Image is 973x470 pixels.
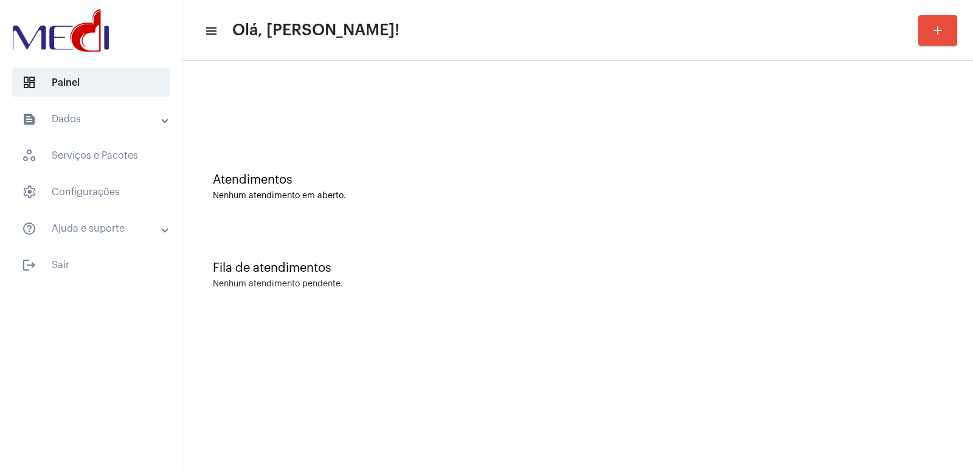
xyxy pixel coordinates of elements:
[22,112,162,126] mat-panel-title: Dados
[204,24,216,38] mat-icon: sidenav icon
[22,221,162,236] mat-panel-title: Ajuda e suporte
[12,141,170,170] span: Serviços e Pacotes
[12,68,170,97] span: Painel
[10,6,112,55] img: d3a1b5fa-500b-b90f-5a1c-719c20e9830b.png
[213,192,943,201] div: Nenhum atendimento em aberto.
[213,261,943,275] div: Fila de atendimentos
[22,221,36,236] mat-icon: sidenav icon
[7,214,182,243] mat-expansion-panel-header: sidenav iconAjuda e suporte
[22,185,36,199] span: sidenav icon
[22,112,36,126] mat-icon: sidenav icon
[22,75,36,90] span: sidenav icon
[22,258,36,272] mat-icon: sidenav icon
[213,173,943,187] div: Atendimentos
[12,178,170,207] span: Configurações
[930,23,945,38] mat-icon: add
[12,251,170,280] span: Sair
[213,280,343,289] div: Nenhum atendimento pendente.
[232,21,400,40] span: Olá, [PERSON_NAME]!
[22,148,36,163] span: sidenav icon
[7,105,182,134] mat-expansion-panel-header: sidenav iconDados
